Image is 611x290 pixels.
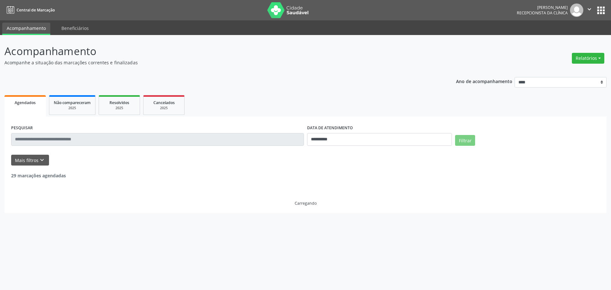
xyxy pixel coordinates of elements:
p: Acompanhamento [4,43,426,59]
span: Recepcionista da clínica [517,10,568,16]
span: Cancelados [153,100,175,105]
div: 2025 [148,106,180,110]
i: keyboard_arrow_down [39,157,46,164]
div: 2025 [103,106,135,110]
i:  [586,6,593,13]
a: Beneficiários [57,23,93,34]
button: Relatórios [572,53,604,64]
span: Não compareceram [54,100,91,105]
span: Resolvidos [109,100,129,105]
button:  [583,4,595,17]
label: DATA DE ATENDIMENTO [307,123,353,133]
p: Acompanhe a situação das marcações correntes e finalizadas [4,59,426,66]
a: Central de Marcação [4,5,55,15]
div: 2025 [54,106,91,110]
span: Agendados [15,100,36,105]
a: Acompanhamento [2,23,50,35]
p: Ano de acompanhamento [456,77,512,85]
button: apps [595,5,607,16]
button: Filtrar [455,135,475,146]
label: PESQUISAR [11,123,33,133]
div: [PERSON_NAME] [517,5,568,10]
img: img [570,4,583,17]
div: Carregando [295,201,317,206]
button: Mais filtroskeyboard_arrow_down [11,155,49,166]
span: Central de Marcação [17,7,55,13]
strong: 29 marcações agendadas [11,173,66,179]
